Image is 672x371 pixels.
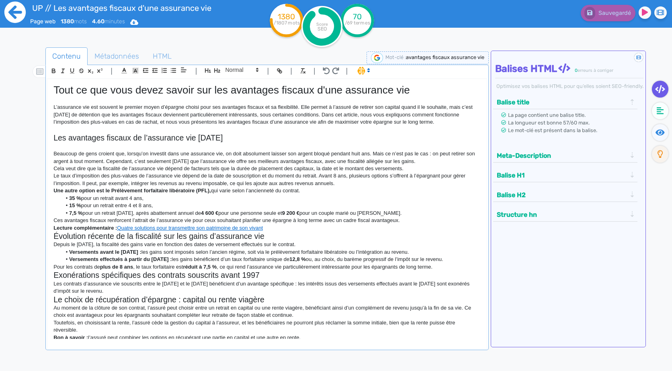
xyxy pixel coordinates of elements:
button: Meta-Description [494,149,629,162]
strong: 15 % [69,202,81,208]
span: Aligment [178,65,189,75]
a: Métadonnées [88,47,146,65]
strong: Versements effectués à partir du [DATE] : [69,256,172,262]
p: Pour les contrats de , le taux forfaitaire est , ce qui rend l’assurance vie particulièrement int... [53,263,480,271]
div: Structure hn [494,208,637,221]
tspan: Score [316,22,328,27]
div: Balise title [494,96,637,109]
span: | [267,65,269,76]
span: Mot-clé : [385,54,406,60]
p: Les contrats d’assurance vie souscrits entre le [DATE] et le [DATE] bénéficient d’un avantage spé... [53,280,480,295]
img: google-serp-logo.png [371,53,383,63]
li: pour un retrait avant 4 ans, [61,195,481,202]
li: pour un retrait entre 4 et 8 ans, [61,202,481,209]
div: Meta-Description [494,149,637,162]
span: Sauvegardé [598,10,631,16]
a: Quatre solutions pour transmettre son patrimoine de son vivant [117,225,263,231]
li: les gains bénéficient d’un taux forfaitaire unique de ou, au choix, du barème progressif de l’imp... [61,256,481,263]
h1: Tout ce que vous devez savoir sur les avantages fiscaux d'une assurance vie [53,84,480,96]
button: Balise title [494,96,629,109]
a: HTML [146,47,178,65]
div: Balise H2 [494,188,637,202]
p: qui varie selon l’ancienneté du contrat. [53,187,480,194]
span: erreurs à corriger [578,68,613,73]
span: | [195,65,197,76]
span: I.Assistant [354,66,373,75]
span: | [313,65,316,76]
tspan: 70 [353,12,362,21]
h4: Balises HTML [495,63,644,75]
button: Structure hn [494,208,629,221]
strong: 12,8 % [289,256,305,262]
span: | [346,65,348,76]
span: HTML [146,45,178,67]
strong: 4 600 € [201,210,218,216]
strong: plus de 8 ans [100,264,133,270]
p: Ces avantages fiscaux renforcent l’attrait de l’assurance vie pour ceux souhaitant planifier une ... [53,217,480,224]
strong: 7,5 % [69,210,82,216]
span: avantages fiscaux assurance vie [406,54,484,60]
h2: Évolution récente de la fiscalité sur les gains d’assurance vie [53,232,480,241]
p: Au moment de la clôture de son contrat, l’assuré peut choisir entre un retrait en capital ou une ... [53,304,480,319]
a: Contenu [45,47,88,65]
span: La longueur est bonne 57/60 max. [508,120,590,126]
h2: Le choix de récupération d’épargne : capital ou rente viagère [53,295,480,304]
p: l’assuré peut combiner les options en récupérant une partie en capital et une autre en rente. [53,334,480,341]
tspan: SEO [317,26,326,32]
span: mots [61,18,87,25]
b: 1380 [61,18,74,25]
li: pour un retrait [DATE], après abattement annuel de pour une personne seule et pour un couple mari... [61,210,481,217]
h2: Les avantages fiscaux de l’assurance vie [DATE] [53,133,480,143]
input: title [30,2,232,14]
li: les gains sont imposés selon l’ancien régime, soit via le prélèvement forfaitaire libératoire ou ... [61,249,481,256]
h2: Exonérations spécifiques des contrats souscrits avant 1997 [53,271,480,280]
strong: 35 % [69,195,81,201]
span: | [290,65,292,76]
strong: 9 200 € [282,210,299,216]
b: 4.60 [92,18,104,25]
p: Beaucoup de gens croient que, lorsqu’on investit dans une assurance vie, on doit absolument laiss... [53,150,480,165]
strong: Une autre option est le Prélèvement forfaitaire libératoire (PFL), [53,188,211,194]
tspan: /69 termes [344,20,370,26]
span: La page contient une balise title. [508,112,586,118]
p: Cela veut dire que la fiscalité de l’assurance vie dépend de facteurs tels que la durée de placem... [53,165,480,172]
div: Balise H1 [494,169,637,182]
span: Métadonnées [88,45,145,67]
button: Sauvegardé [581,5,635,21]
tspan: /1807 mots [273,20,299,26]
strong: Bon à savoir : [53,334,88,340]
strong: réduit à 7,5 % [183,264,217,270]
tspan: 1380 [278,12,295,21]
span: Le mot-clé est présent dans la balise. [508,127,597,133]
p: Le taux d’imposition des plus-values de l’assurance vie dépend de la date de souscription et du m... [53,172,480,187]
p: Depuis le [DATE], la fiscalité des gains varie en fonction des dates de versement effectués sur l... [53,241,480,248]
strong: Lecture complémentaire : [53,225,117,231]
p: Toutefois, en choisissant la rente, l’assuré cède la gestion du capital à l’assureur, et les béné... [53,319,480,334]
strong: Versements avant le [DATE] : [69,249,141,255]
span: minutes [92,18,125,25]
button: Balise H1 [494,169,629,182]
span: | [111,65,113,76]
span: Page web [30,18,55,25]
span: 0 [575,68,578,73]
button: Balise H2 [494,188,629,202]
div: Optimisez vos balises HTML pour qu’elles soient SEO-friendly. [495,82,644,90]
span: Contenu [46,45,87,67]
p: L’assurance vie est souvent le premier moyen d’épargne choisi pour ses avantages fiscaux et sa fl... [53,104,480,126]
